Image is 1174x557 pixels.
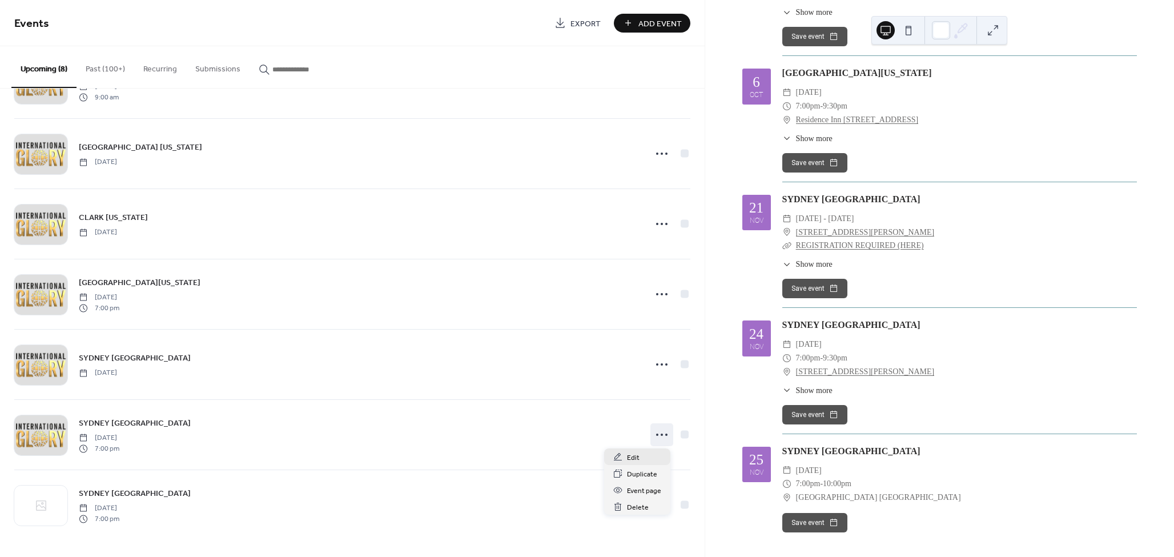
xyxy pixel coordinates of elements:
[796,384,833,396] span: Show more
[782,258,833,270] button: ​Show more
[796,338,822,351] span: [DATE]
[782,212,791,226] div: ​
[749,452,763,467] div: 25
[796,365,935,379] a: [STREET_ADDRESS][PERSON_NAME]
[79,157,117,167] span: [DATE]
[627,485,661,497] span: Event page
[796,133,833,145] span: Show more
[782,405,847,424] button: Save event
[79,433,119,443] span: [DATE]
[796,226,935,239] a: [STREET_ADDRESS][PERSON_NAME]
[782,133,833,145] button: ​Show more
[750,91,763,99] div: Oct
[782,99,791,113] div: ​
[79,351,191,364] a: SYDNEY [GEOGRAPHIC_DATA]
[79,92,119,102] span: 9:00 am
[750,343,763,351] div: Nov
[782,66,1137,80] div: [GEOGRAPHIC_DATA][US_STATE]
[796,241,924,250] a: REGISTRATION REQUIRED (HERE)
[79,488,191,500] span: SYDNEY [GEOGRAPHIC_DATA]
[782,279,847,298] button: Save event
[782,477,791,491] div: ​
[782,113,791,127] div: ​
[79,418,191,430] span: SYDNEY [GEOGRAPHIC_DATA]
[782,513,847,532] button: Save event
[186,46,250,87] button: Submissions
[823,477,851,491] span: 10:00pm
[79,443,119,454] span: 7:00 pm
[79,368,117,378] span: [DATE]
[79,211,148,224] a: CLARK [US_STATE]
[753,75,760,89] div: 6
[79,142,202,154] span: [GEOGRAPHIC_DATA] [US_STATE]
[782,153,847,173] button: Save event
[782,86,791,99] div: ​
[627,452,640,464] span: Edit
[796,6,833,18] span: Show more
[79,303,119,313] span: 7:00 pm
[79,503,119,514] span: [DATE]
[79,292,119,303] span: [DATE]
[79,276,200,289] a: [GEOGRAPHIC_DATA][US_STATE]
[796,464,822,478] span: [DATE]
[79,487,191,500] a: SYDNEY [GEOGRAPHIC_DATA]
[614,14,690,33] button: Add Event
[79,212,148,224] span: CLARK [US_STATE]
[79,227,117,238] span: [DATE]
[782,491,791,504] div: ​
[782,351,791,365] div: ​
[796,477,821,491] span: 7:00pm
[134,46,186,87] button: Recurring
[749,201,763,215] div: 21
[782,444,1137,458] div: SYDNEY [GEOGRAPHIC_DATA]
[627,468,657,480] span: Duplicate
[546,14,609,33] a: Export
[796,212,854,226] span: [DATE] - [DATE]
[11,46,77,88] button: Upcoming (8)
[749,327,763,341] div: 24
[820,477,823,491] span: -
[782,6,791,18] div: ​
[79,416,191,430] a: SYDNEY [GEOGRAPHIC_DATA]
[796,258,833,270] span: Show more
[638,18,682,30] span: Add Event
[820,351,823,365] span: -
[796,86,822,99] span: [DATE]
[782,27,847,46] button: Save event
[750,469,763,476] div: Nov
[77,46,134,87] button: Past (100+)
[79,141,202,154] a: [GEOGRAPHIC_DATA] [US_STATE]
[782,226,791,239] div: ​
[570,18,601,30] span: Export
[823,99,847,113] span: 9:30pm
[782,133,791,145] div: ​
[796,351,821,365] span: 7:00pm
[782,338,791,351] div: ​
[782,239,791,253] div: ​
[627,502,649,514] span: Delete
[79,352,191,364] span: SYDNEY [GEOGRAPHIC_DATA]
[782,194,920,204] a: SYDNEY [GEOGRAPHIC_DATA]
[823,351,847,365] span: 9:30pm
[782,365,791,379] div: ​
[782,258,791,270] div: ​
[782,318,1137,332] div: SYDNEY [GEOGRAPHIC_DATA]
[782,384,833,396] button: ​Show more
[782,464,791,478] div: ​
[782,6,833,18] button: ​Show more
[796,491,961,504] span: [GEOGRAPHIC_DATA] [GEOGRAPHIC_DATA]
[796,113,919,127] a: Residence Inn [STREET_ADDRESS]
[750,217,763,225] div: Nov
[79,277,200,289] span: [GEOGRAPHIC_DATA][US_STATE]
[820,99,823,113] span: -
[79,514,119,524] span: 7:00 pm
[796,99,821,113] span: 7:00pm
[14,13,49,35] span: Events
[782,384,791,396] div: ​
